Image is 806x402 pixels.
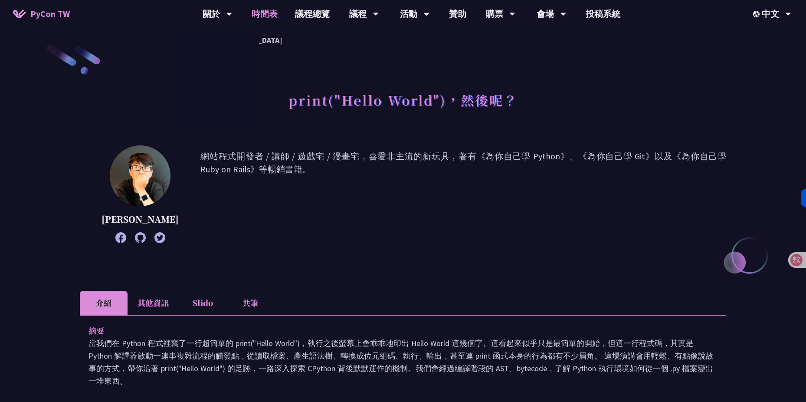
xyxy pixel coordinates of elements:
a: PyCon TW [4,3,79,25]
li: 共筆 [226,291,274,315]
h1: print("Hello World")，然後呢？ [288,87,518,113]
li: 其他資訊 [128,291,179,315]
p: 網站程式開發者 / 講師 / 遊戲宅 / 漫畫宅，喜愛非主流的新玩具，著有《為你自己學 Python》、《為你自己學 Git》以及《為你自己學 Ruby on Rails》等暢銷書籍。 [200,150,726,239]
p: 摘要 [88,324,700,337]
img: 高見龍 [110,145,170,206]
img: Locale Icon [753,11,762,17]
img: Home icon of PyCon TW 2025 [13,10,26,18]
p: 當我們在 Python 程式裡寫了一行超簡單的 print("Hello World")，執行之後螢幕上會乖乖地印出 Hello World 這幾個字。這看起來似乎只是最簡單的開始，但這一行程式... [88,337,718,387]
li: Slido [179,291,226,315]
li: 介紹 [80,291,128,315]
span: PyCon TW [30,7,70,20]
a: PyCon [GEOGRAPHIC_DATA] [176,30,259,50]
p: [PERSON_NAME] [102,213,179,226]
